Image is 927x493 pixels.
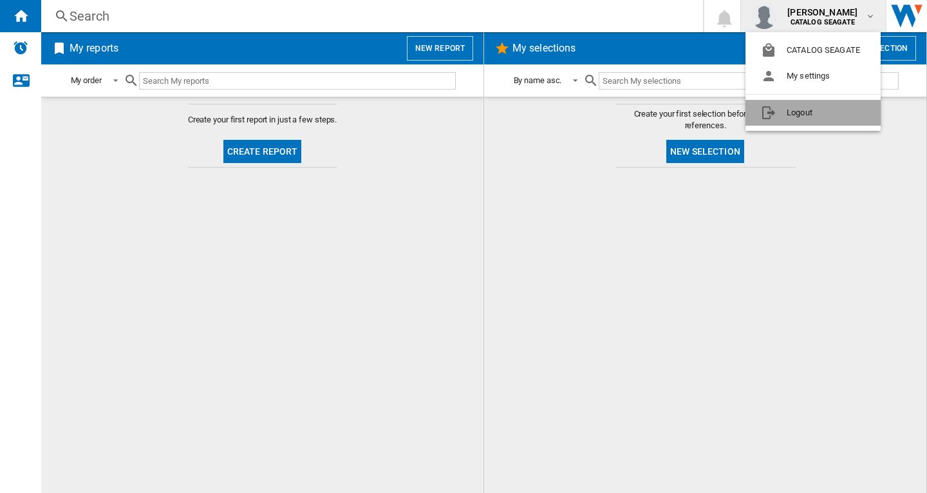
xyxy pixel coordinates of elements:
[745,37,881,63] button: CATALOG SEAGATE
[745,100,881,126] button: Logout
[745,63,881,89] button: My settings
